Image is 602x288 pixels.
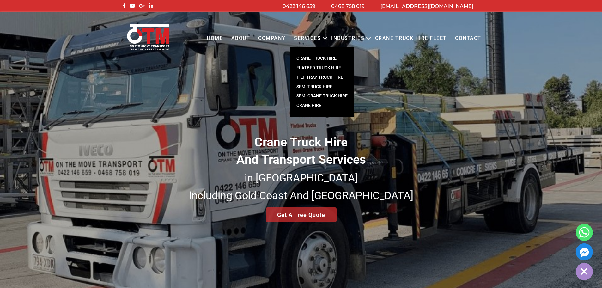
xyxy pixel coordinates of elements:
[576,224,593,241] a: Whatsapp
[283,3,315,9] a: 0422 146 659
[254,30,290,47] a: COMPANY
[290,54,354,63] a: CRANE TRUCK HIRE
[451,30,485,47] a: Contact
[290,63,354,73] a: FLATBED TRUCK HIRE
[266,207,337,222] a: Get A Free Quote
[371,30,451,47] a: Crane Truck Hire Fleet
[331,3,365,9] a: 0468 758 019
[290,30,325,47] a: Services
[227,30,254,47] a: About
[203,30,227,47] a: Home
[290,73,354,82] a: TILT TRAY TRUCK HIRE
[327,30,368,47] a: Industries
[290,91,354,101] a: SEMI CRANE TRUCK HIRE
[380,3,473,9] a: [EMAIL_ADDRESS][DOMAIN_NAME]
[290,82,354,92] a: SEMI TRUCK HIRE
[576,243,593,260] a: Facebook_Messenger
[290,101,354,110] a: Crane Hire
[189,171,413,202] small: in [GEOGRAPHIC_DATA] including Gold Coast And [GEOGRAPHIC_DATA]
